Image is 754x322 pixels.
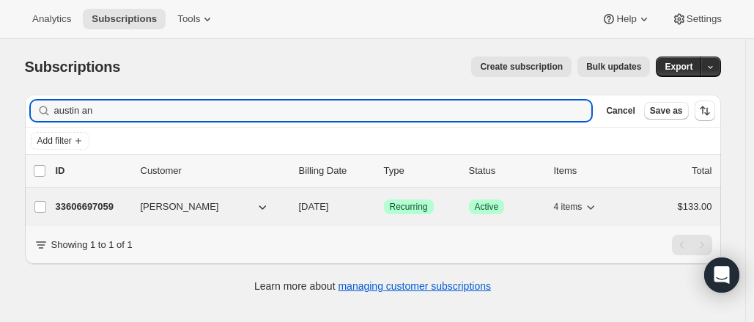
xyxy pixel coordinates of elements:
span: Active [475,201,499,213]
button: Settings [663,9,731,29]
button: Bulk updates [577,56,650,77]
div: Items [554,164,627,178]
span: $133.00 [678,201,712,212]
nav: Pagination [672,235,712,255]
span: Help [616,13,636,25]
button: Save as [644,102,689,120]
span: Recurring [390,201,428,213]
span: Subscriptions [25,59,121,75]
a: managing customer subscriptions [338,280,491,292]
span: Tools [177,13,200,25]
button: Subscriptions [83,9,166,29]
span: Export [665,61,692,73]
div: Open Intercom Messenger [704,257,739,293]
div: Type [384,164,457,178]
button: Help [593,9,659,29]
button: Add filter [31,132,89,150]
p: Showing 1 to 1 of 1 [51,238,133,252]
button: Analytics [23,9,80,29]
div: 33606697059[PERSON_NAME][DATE]SuccessRecurringSuccessActive4 items$133.00 [56,197,712,217]
span: Bulk updates [586,61,641,73]
p: Billing Date [299,164,372,178]
button: [PERSON_NAME] [132,195,278,219]
p: Customer [141,164,287,178]
span: Analytics [32,13,71,25]
span: [DATE] [299,201,329,212]
p: 33606697059 [56,200,129,214]
button: 4 items [554,197,599,217]
button: Cancel [600,102,640,120]
span: Cancel [606,105,635,117]
button: Sort the results [695,100,715,121]
span: [PERSON_NAME] [141,200,219,214]
span: Create subscription [480,61,563,73]
input: Filter subscribers [54,100,592,121]
div: IDCustomerBilling DateTypeStatusItemsTotal [56,164,712,178]
span: Settings [687,13,722,25]
span: 4 items [554,201,583,213]
p: Total [692,164,712,178]
button: Tools [169,9,223,29]
button: Export [656,56,701,77]
span: Save as [650,105,683,117]
p: ID [56,164,129,178]
span: Add filter [37,135,72,147]
button: Create subscription [471,56,572,77]
p: Learn more about [254,279,491,293]
p: Status [469,164,542,178]
span: Subscriptions [92,13,157,25]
